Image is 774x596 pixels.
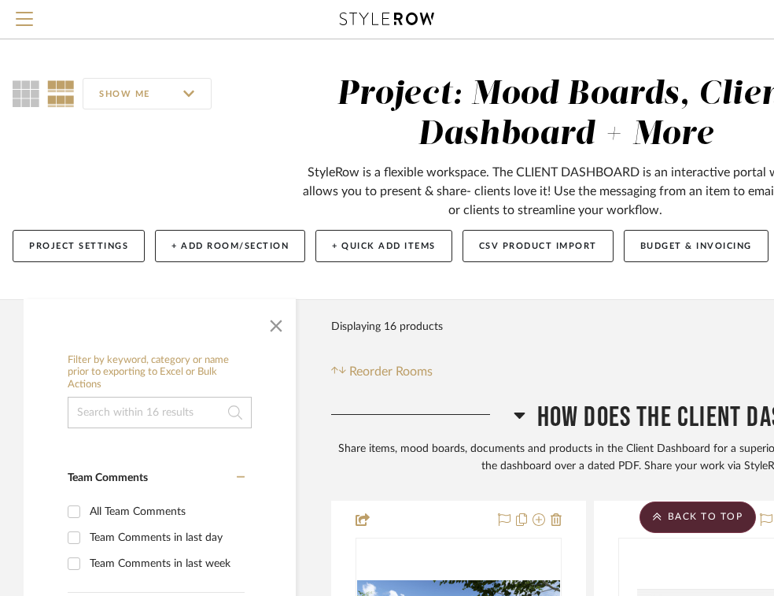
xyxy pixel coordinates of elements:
[639,502,756,533] scroll-to-top-button: BACK TO TOP
[260,307,292,339] button: Close
[13,230,145,262] button: Project Settings
[463,230,614,262] button: CSV Product Import
[331,311,443,342] div: Displaying 16 products
[68,354,252,391] h6: Filter by keyword, category or name prior to exporting to Excel or Bulk Actions
[349,362,433,381] span: Reorder Rooms
[624,230,768,262] button: Budget & Invoicing
[68,397,252,428] input: Search within 16 results
[155,230,305,262] button: + Add Room/Section
[90,551,241,576] div: Team Comments in last week
[315,230,452,262] button: + Quick Add Items
[68,472,148,483] span: Team Comments
[90,499,241,524] div: All Team Comments
[331,362,433,381] button: Reorder Rooms
[90,525,241,550] div: Team Comments in last day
